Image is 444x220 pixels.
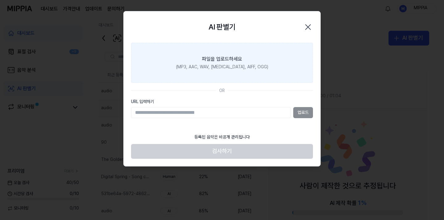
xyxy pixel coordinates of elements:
div: OR [219,88,225,94]
label: URL 입력하기 [131,98,313,105]
div: 파일을 업로드하세요 [202,55,242,63]
h2: AI 판별기 [208,21,235,33]
div: (MP3, AAC, WAV, [MEDICAL_DATA], AIFF, OGG) [176,64,268,70]
div: 등록된 음악은 비공개 관리됩니다 [191,130,253,144]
